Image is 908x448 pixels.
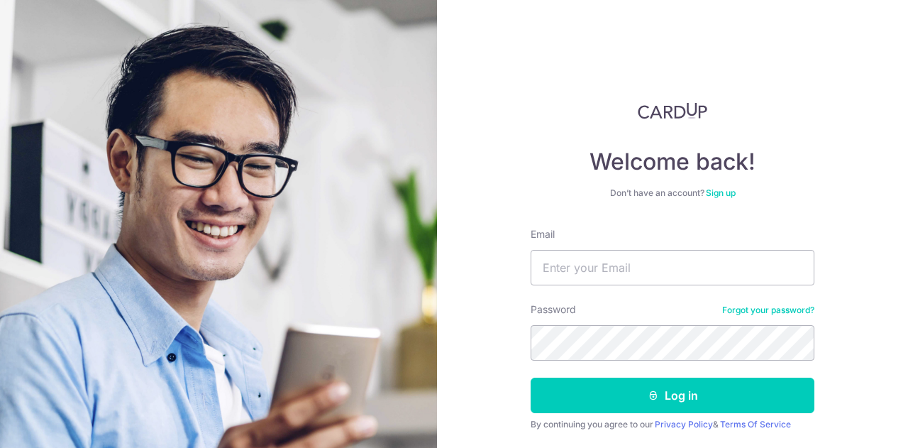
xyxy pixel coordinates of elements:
[531,148,814,176] h4: Welcome back!
[655,419,713,430] a: Privacy Policy
[531,250,814,285] input: Enter your Email
[531,302,576,317] label: Password
[531,227,555,241] label: Email
[720,419,791,430] a: Terms Of Service
[722,305,814,316] a: Forgot your password?
[531,187,814,199] div: Don’t have an account?
[706,187,736,198] a: Sign up
[531,419,814,430] div: By continuing you agree to our &
[531,378,814,413] button: Log in
[638,102,707,119] img: CardUp Logo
